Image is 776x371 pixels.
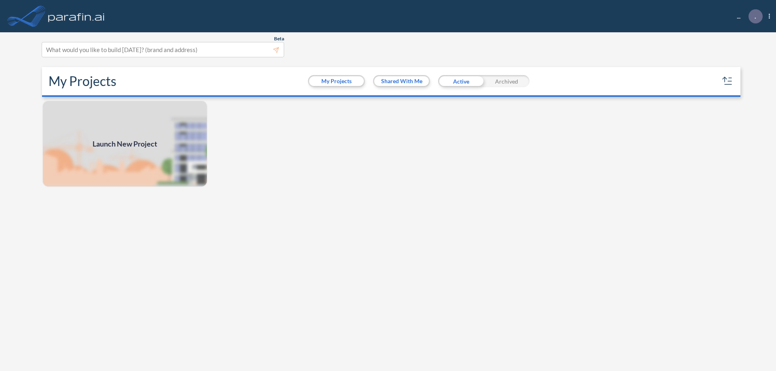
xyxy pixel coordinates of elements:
[46,8,106,24] img: logo
[42,100,208,187] a: Launch New Project
[438,75,484,87] div: Active
[374,76,429,86] button: Shared With Me
[93,138,157,149] span: Launch New Project
[755,13,756,20] p: .
[309,76,364,86] button: My Projects
[484,75,529,87] div: Archived
[725,9,770,23] div: ...
[48,73,116,89] h2: My Projects
[42,100,208,187] img: add
[274,36,284,42] span: Beta
[721,75,734,88] button: sort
